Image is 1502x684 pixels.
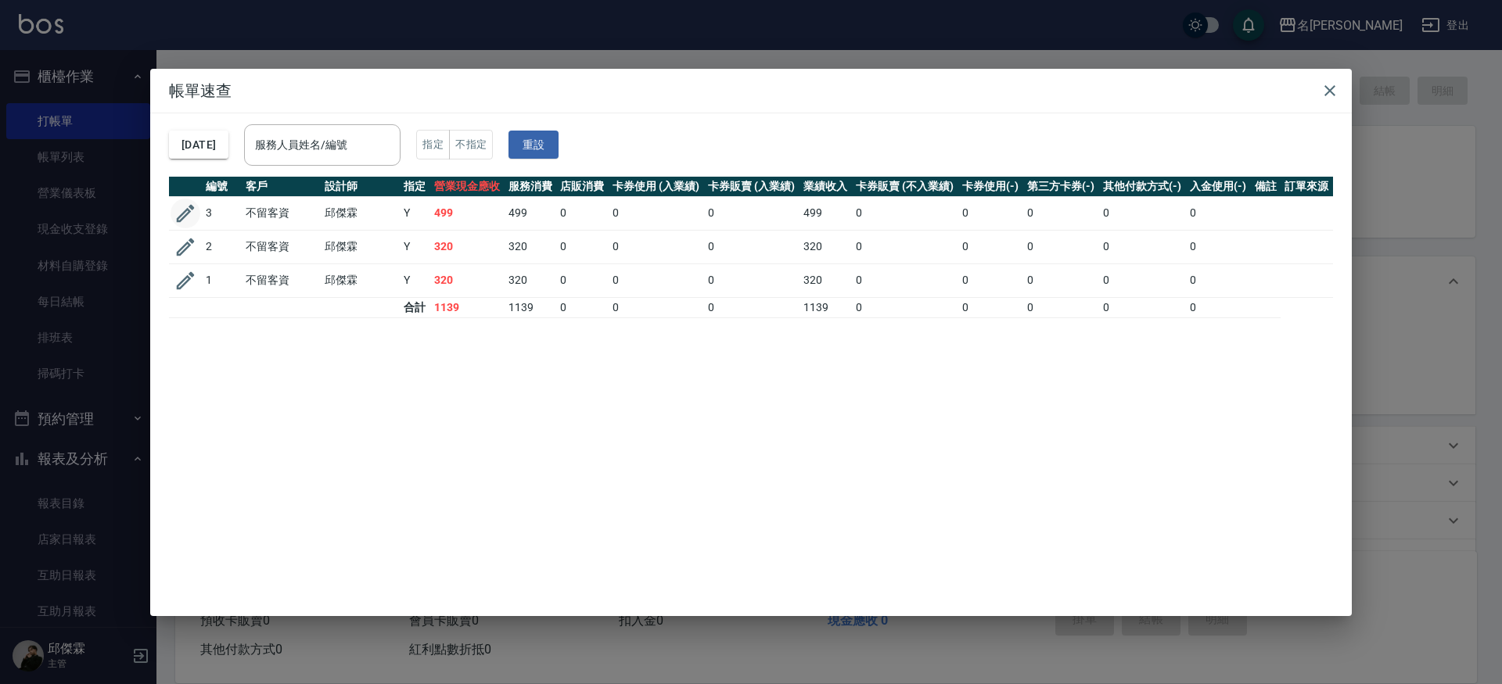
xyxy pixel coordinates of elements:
td: 320 [505,263,557,297]
th: 訂單來源 [1281,177,1333,197]
td: 499 [505,196,557,230]
td: 0 [1186,263,1251,297]
td: Y [400,263,429,297]
th: 服務消費 [505,177,557,197]
td: 0 [1023,230,1099,263]
th: 客戶 [242,177,321,197]
th: 營業現金應收 [430,177,505,197]
td: 0 [556,230,609,263]
td: 0 [958,263,1023,297]
button: [DATE] [169,131,228,159]
td: 0 [609,297,704,317]
td: 3 [202,196,242,230]
td: 0 [1186,230,1251,263]
td: 320 [505,230,557,263]
td: 1139 [505,297,557,317]
th: 編號 [202,177,242,197]
td: 0 [1186,297,1251,317]
td: 0 [1099,230,1186,263]
td: 合計 [400,297,429,317]
th: 第三方卡券(-) [1023,177,1099,197]
th: 設計師 [321,177,400,197]
td: 0 [1186,196,1251,230]
td: 1 [202,263,242,297]
td: 1139 [430,297,505,317]
td: 0 [1023,263,1099,297]
button: 重設 [508,131,559,159]
td: 0 [704,196,800,230]
td: 0 [556,263,609,297]
td: 1139 [800,297,852,317]
td: 0 [704,263,800,297]
th: 業績收入 [800,177,852,197]
td: 320 [430,230,505,263]
td: 0 [704,230,800,263]
td: 0 [609,196,704,230]
td: 0 [704,297,800,317]
td: 499 [430,196,505,230]
button: 不指定 [449,130,493,160]
td: 邱傑霖 [321,230,400,263]
th: 指定 [400,177,429,197]
td: 0 [958,196,1023,230]
td: Y [400,196,429,230]
td: 不留客資 [242,230,321,263]
td: 邱傑霖 [321,263,400,297]
td: 0 [852,230,958,263]
td: 不留客資 [242,263,321,297]
th: 卡券販賣 (入業績) [704,177,800,197]
td: 0 [1023,297,1099,317]
td: Y [400,230,429,263]
td: 邱傑霖 [321,196,400,230]
td: 320 [430,263,505,297]
td: 0 [852,263,958,297]
th: 備註 [1251,177,1281,197]
td: 不留客資 [242,196,321,230]
td: 499 [800,196,852,230]
td: 0 [1099,263,1186,297]
td: 0 [852,196,958,230]
th: 其他付款方式(-) [1099,177,1186,197]
h2: 帳單速查 [150,69,1352,113]
button: 指定 [416,130,450,160]
td: 0 [556,196,609,230]
th: 入金使用(-) [1186,177,1251,197]
td: 0 [609,230,704,263]
th: 卡券使用 (入業績) [609,177,704,197]
td: 0 [1099,297,1186,317]
td: 0 [556,297,609,317]
td: 2 [202,230,242,263]
td: 0 [958,297,1023,317]
td: 320 [800,263,852,297]
td: 0 [1099,196,1186,230]
th: 店販消費 [556,177,609,197]
td: 320 [800,230,852,263]
td: 0 [852,297,958,317]
td: 0 [609,263,704,297]
td: 0 [1023,196,1099,230]
td: 0 [958,230,1023,263]
th: 卡券使用(-) [958,177,1023,197]
th: 卡券販賣 (不入業績) [852,177,958,197]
